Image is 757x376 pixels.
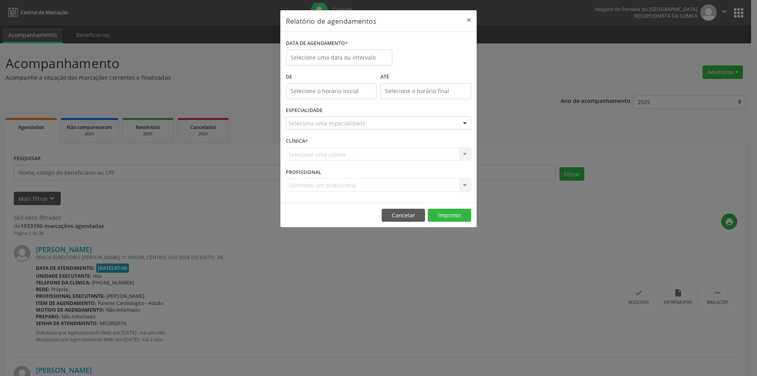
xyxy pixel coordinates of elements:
label: De [286,71,377,83]
h5: Relatório de agendamentos [286,16,376,26]
input: Selecione o horário final [380,83,471,99]
button: Close [461,10,477,30]
label: DATA DE AGENDAMENTO [286,37,348,50]
span: Seleciona uma especialidade [289,119,365,127]
label: PROFISSIONAL [286,166,321,178]
input: Selecione o horário inicial [286,83,377,99]
label: ATÉ [380,71,471,83]
button: Imprimir [428,209,471,222]
button: Cancelar [382,209,425,222]
label: CLÍNICA [286,135,308,148]
label: ESPECIALIDADE [286,105,323,117]
input: Selecione uma data ou intervalo [286,50,392,65]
